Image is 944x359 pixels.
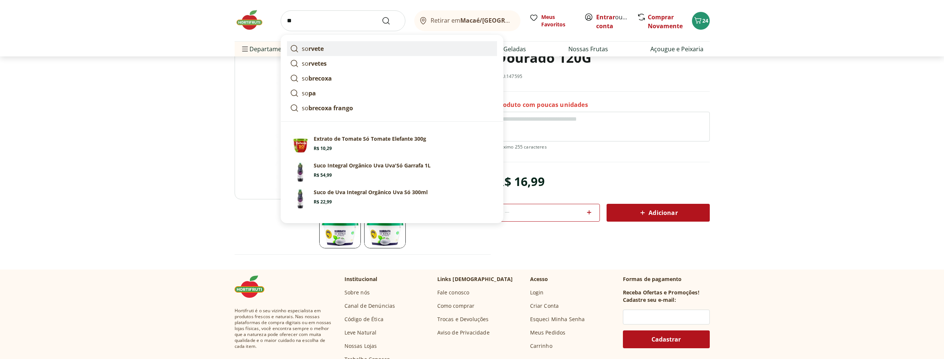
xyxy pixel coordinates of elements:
a: Sobre nós [344,289,370,296]
button: Carrinho [692,12,710,30]
span: Departamentos [241,40,294,58]
a: PrincipalSuco Integral Orgânico Uva Uva'Só Garrafa 1LR$ 54,99 [287,159,497,186]
input: search [281,10,405,31]
span: 24 [702,17,708,24]
strong: pa [308,89,316,97]
strong: rvete [308,45,324,53]
a: Meus Favoritos [529,13,575,28]
p: Acesso [530,275,548,283]
a: Como comprar [437,302,475,310]
a: Leve Natural [344,329,377,336]
b: Macaé/[GEOGRAPHIC_DATA] [460,16,543,25]
a: Carrinho [530,342,552,350]
span: R$ 22,99 [314,199,332,205]
a: Aviso de Privacidade [437,329,490,336]
h3: Receba Ofertas e Promoções! [623,289,699,296]
p: SKU: 147595 [496,74,522,79]
img: Principal [290,189,311,209]
a: Esqueci Minha Senha [530,316,585,323]
p: Extrato de Tomate Só Tomate Elefante 300g [314,135,426,143]
button: Submit Search [382,16,399,25]
a: sopa [287,86,497,101]
a: Açougue e Peixaria [650,45,703,53]
a: sorvetes [287,56,497,71]
span: Cadastrar [651,336,681,342]
a: sorvete [287,41,497,56]
span: Retirar em [431,17,513,24]
p: so [302,89,316,98]
strong: brecoxa [308,74,332,82]
a: Login [530,289,544,296]
p: so [302,44,324,53]
a: PrincipalExtrato de Tomate Só Tomate Elefante 300gR$ 10,29 [287,132,497,159]
p: Links [DEMOGRAPHIC_DATA] [437,275,513,283]
button: Cadastrar [623,330,710,348]
p: Suco de Uva Integral Orgânico Uva Só 300ml [314,189,428,196]
p: Institucional [344,275,378,283]
strong: rvetes [308,59,327,68]
img: Principal [319,207,361,248]
a: Canal de Denúncias [344,302,395,310]
button: Menu [241,40,249,58]
a: Código de Ética [344,316,383,323]
img: Principal [235,20,491,199]
a: Fale conosco [437,289,470,296]
img: Hortifruti [235,9,272,31]
a: Entrar [596,13,615,21]
p: so [302,74,332,83]
a: Nossas Frutas [568,45,608,53]
a: PrincipalSuco de Uva Integral Orgânico Uva Só 300mlR$ 22,99 [287,186,497,212]
a: Criar Conta [530,302,559,310]
p: so [302,59,327,68]
p: Suco Integral Orgânico Uva Uva'Só Garrafa 1L [314,162,431,169]
p: Formas de pagamento [623,275,710,283]
a: sobrecoxa [287,71,497,86]
h3: Cadastre seu e-mail: [623,296,676,304]
a: Nossas Lojas [344,342,377,350]
button: Retirar emMacaé/[GEOGRAPHIC_DATA] [414,10,520,31]
span: ou [596,13,629,30]
button: Adicionar [607,204,710,222]
p: so [302,104,353,112]
img: Principal [290,135,311,156]
a: Meus Pedidos [530,329,566,336]
span: Meus Favoritos [541,13,575,28]
a: Trocas e Devoluções [437,316,489,323]
div: R$ 16,99 [496,171,544,192]
img: Hortifruti [235,275,272,298]
span: R$ 54,99 [314,172,332,178]
a: sobrecoxa frango [287,101,497,115]
p: Produto com poucas unidades [496,101,588,109]
span: Adicionar [638,208,677,217]
a: Comprar Novamente [648,13,683,30]
img: Principal [290,162,311,183]
strong: brecoxa frango [308,104,353,112]
span: Hortifruti é o seu vizinho especialista em produtos frescos e naturais. Nas nossas plataformas de... [235,308,333,349]
a: Criar conta [596,13,637,30]
img: Principal [364,207,406,248]
span: R$ 10,29 [314,146,332,151]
